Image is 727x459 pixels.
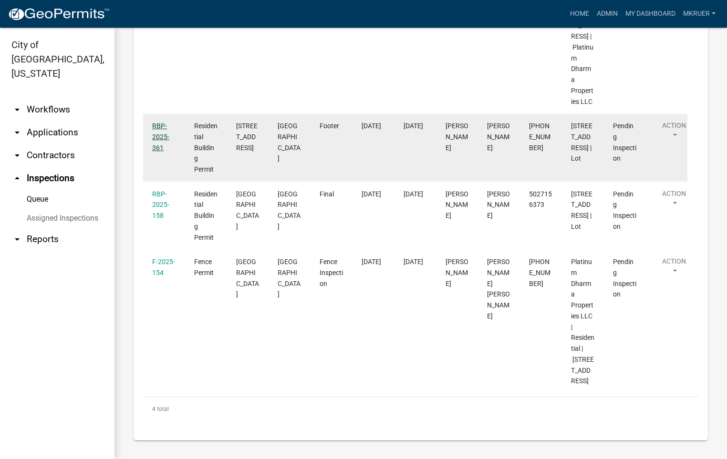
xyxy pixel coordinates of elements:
span: 733 Saratoga Drive | Lot [571,122,592,162]
span: 10/03/2025 [362,122,381,130]
span: Mike Kruer [446,190,468,220]
span: 5027156373 [529,190,552,209]
a: RBP-2025-361 [152,122,169,152]
span: 428 WATT STREET [236,190,259,230]
span: Residential Building Permit [194,122,218,173]
a: Home [566,5,593,23]
span: Fence Inspection [320,258,343,287]
span: 428 WATT STREET [236,258,259,298]
span: Platinum Dharma Properties LLC | Residential | 428 Watt St. [571,258,594,385]
span: Mike Kruer [446,258,468,287]
div: [DATE] [404,189,427,200]
button: Action [654,121,694,144]
div: [DATE] [404,121,427,132]
a: F-2025-154 [152,258,175,276]
i: arrow_drop_down [11,150,23,161]
a: RBP-2025-158 [152,190,169,220]
button: Action [654,189,694,213]
span: Pending Inspection [613,190,636,230]
span: ANTHONY [487,122,510,152]
i: arrow_drop_down [11,104,23,115]
a: mkruer [679,5,719,23]
span: 10/09/2025 [362,258,381,265]
div: 4 total [143,397,698,421]
span: Residential Building Permit [194,190,218,241]
span: 502-715-6373 [529,258,550,287]
span: JEFFERSONVILLE [278,258,301,298]
span: 428 Watt St, Jeffersonville, IN, 47130 | Lot [571,190,592,230]
span: 733 SARATOGA DRIVE [236,122,258,152]
span: JEFFERSONVILLE [278,122,301,162]
span: Mike Kruer [446,122,468,152]
span: Footer [320,122,339,130]
span: Shaan Singh Bains [487,258,510,320]
i: arrow_drop_down [11,127,23,138]
span: 502-541-4996 [529,122,550,152]
a: Admin [593,5,622,23]
span: Shaan Bains [487,190,510,220]
i: arrow_drop_up [11,173,23,184]
div: [DATE] [404,256,427,267]
span: 10/09/2025 [362,190,381,198]
button: Action [654,256,694,280]
a: My Dashboard [622,5,679,23]
span: JEFFERSONVILLE [278,190,301,230]
span: Pending Inspection [613,258,636,298]
span: Fence Permit [194,258,214,276]
span: Final [320,190,334,198]
i: arrow_drop_down [11,234,23,245]
span: Pending Inspection [613,122,636,162]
